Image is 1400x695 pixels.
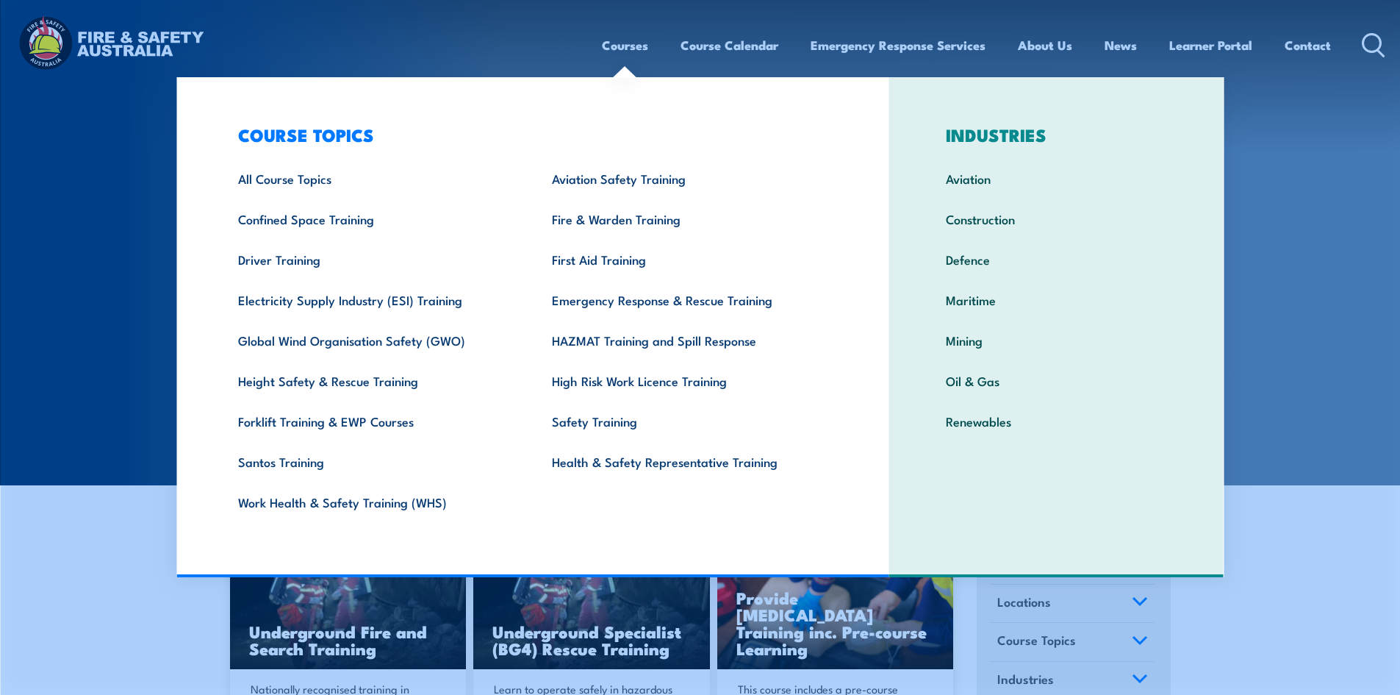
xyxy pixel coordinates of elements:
img: Underground mine rescue [230,538,467,670]
a: Santos Training [215,441,529,482]
img: Underground mine rescue [473,538,710,670]
a: Height Safety & Rescue Training [215,360,529,401]
a: Maritime [923,279,1190,320]
a: Course Topics [991,623,1155,661]
a: Provide [MEDICAL_DATA] Training inc. Pre-course Learning [717,538,954,670]
h3: Underground Fire and Search Training [249,623,448,657]
a: Courses [602,26,648,65]
a: Driver Training [215,239,529,279]
a: Underground Specialist (BG4) Rescue Training [473,538,710,670]
a: News [1105,26,1137,65]
a: High Risk Work Licence Training [529,360,843,401]
a: Construction [923,199,1190,239]
a: Aviation [923,158,1190,199]
a: All Course Topics [215,158,529,199]
a: Underground Fire and Search Training [230,538,467,670]
a: Mining [923,320,1190,360]
a: Safety Training [529,401,843,441]
a: Aviation Safety Training [529,158,843,199]
a: Health & Safety Representative Training [529,441,843,482]
a: Forklift Training & EWP Courses [215,401,529,441]
a: Course Calendar [681,26,778,65]
h3: Underground Specialist (BG4) Rescue Training [492,623,691,657]
a: Renewables [923,401,1190,441]
a: Emergency Response Services [811,26,986,65]
h3: INDUSTRIES [923,124,1190,145]
img: Low Voltage Rescue and Provide CPR [717,538,954,670]
a: Defence [923,239,1190,279]
a: Emergency Response & Rescue Training [529,279,843,320]
a: Learner Portal [1169,26,1252,65]
a: Contact [1285,26,1331,65]
a: HAZMAT Training and Spill Response [529,320,843,360]
h3: Provide [MEDICAL_DATA] Training inc. Pre-course Learning [736,589,935,657]
a: First Aid Training [529,239,843,279]
a: Locations [991,585,1155,623]
a: About Us [1018,26,1072,65]
a: Oil & Gas [923,360,1190,401]
a: Work Health & Safety Training (WHS) [215,482,529,522]
span: Locations [997,592,1051,612]
a: Confined Space Training [215,199,529,239]
span: Industries [997,669,1054,689]
a: Fire & Warden Training [529,199,843,239]
a: Global Wind Organisation Safety (GWO) [215,320,529,360]
span: Course Topics [997,630,1076,650]
a: Electricity Supply Industry (ESI) Training [215,279,529,320]
h3: COURSE TOPICS [215,124,843,145]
